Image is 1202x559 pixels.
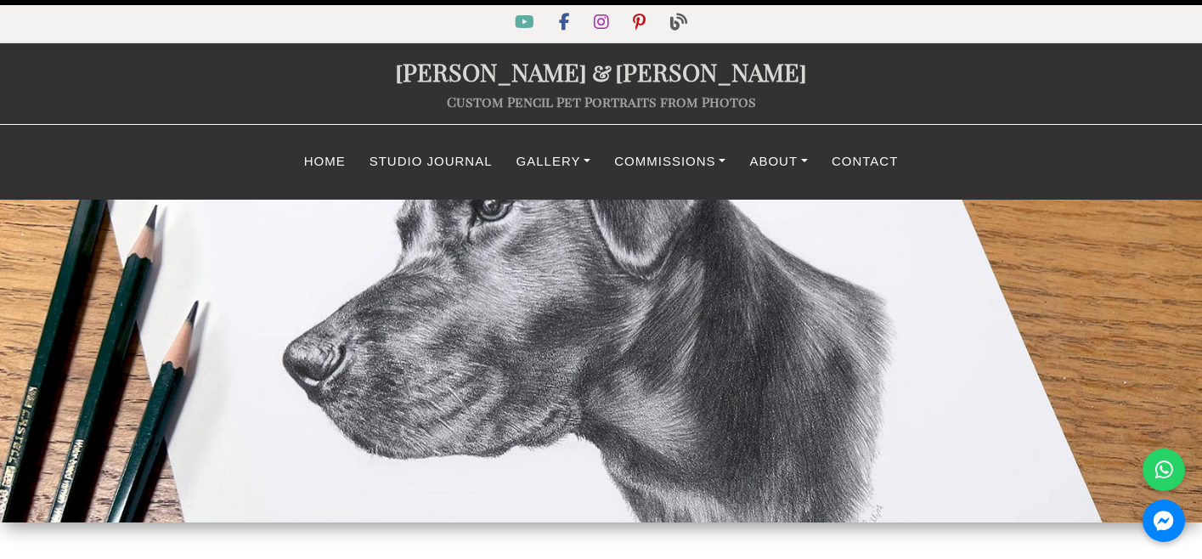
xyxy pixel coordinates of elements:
a: [PERSON_NAME]&[PERSON_NAME] [395,55,807,88]
a: Custom Pencil Pet Portraits from Photos [447,93,756,110]
a: Messenger [1143,500,1185,542]
a: WhatsApp [1143,449,1185,491]
a: About [737,145,820,178]
span: & [587,55,615,88]
a: Commissions [602,145,737,178]
a: Contact [820,145,910,178]
a: Instagram [584,16,623,31]
a: YouTube [505,16,548,31]
a: Pinterest [623,16,659,31]
a: Gallery [505,145,603,178]
a: Blog [660,16,697,31]
a: Home [292,145,358,178]
a: Facebook [549,16,584,31]
a: Studio Journal [358,145,505,178]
